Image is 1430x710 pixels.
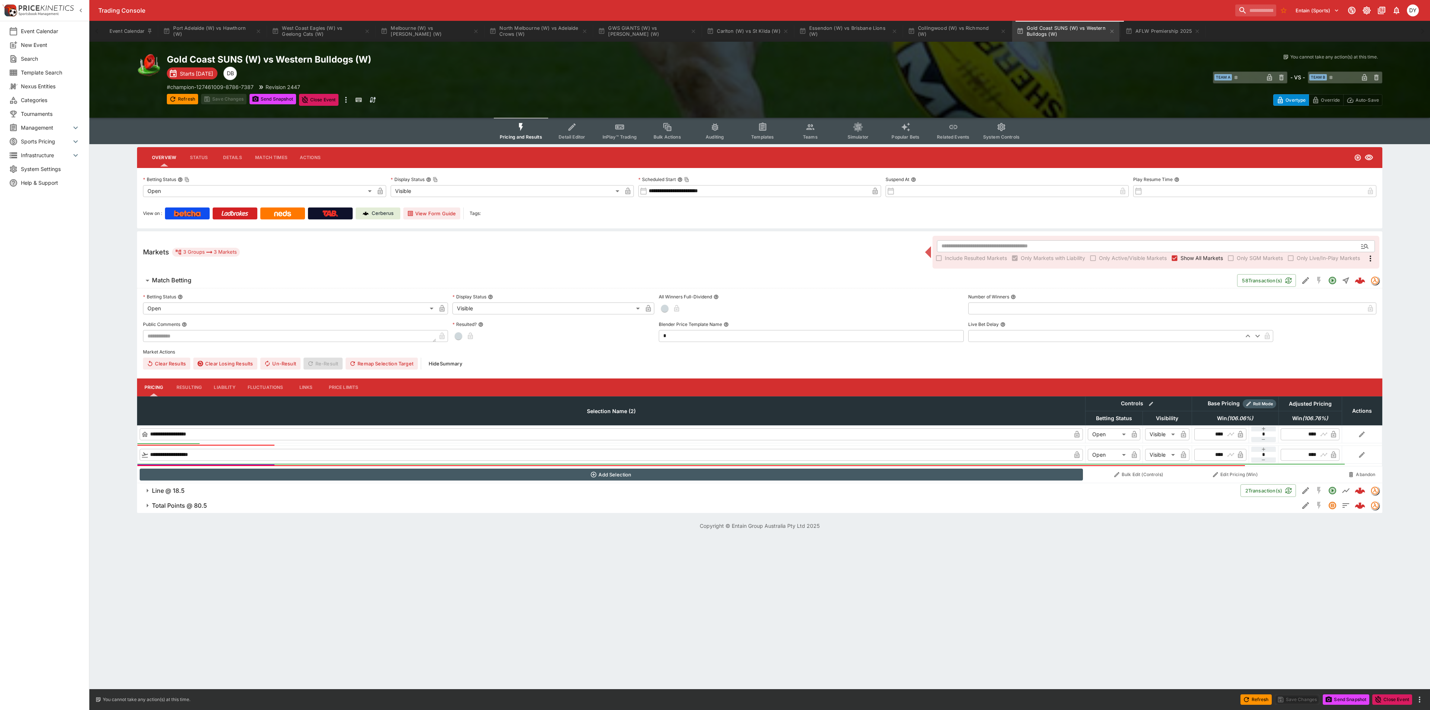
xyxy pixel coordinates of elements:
[485,21,592,42] button: North Melbourne (W) vs Adelaide Crows (W)
[1355,275,1365,286] div: 6c41452a-1a78-4d68-ab14-5dfc2433bea3
[274,210,291,216] img: Neds
[968,294,1009,300] p: Number of Winners
[21,165,80,173] span: System Settings
[1145,428,1178,440] div: Visible
[260,358,300,370] span: Un-Result
[452,321,477,327] p: Resulted?
[143,248,169,256] h5: Markets
[1286,96,1306,104] p: Overtype
[105,21,157,42] button: Event Calendar
[1321,96,1340,104] p: Override
[21,124,71,131] span: Management
[983,134,1020,140] span: System Controls
[1205,399,1243,408] div: Base Pricing
[452,302,642,314] div: Visible
[159,21,266,42] button: Port Adelaide (W) vs Hawthorn (W)
[167,54,775,65] h2: Copy To Clipboard
[559,134,585,140] span: Detail Editor
[1328,276,1337,285] svg: Open
[137,483,1240,498] button: Line @ 18.5
[322,210,338,216] img: TabNZ
[1323,694,1369,705] button: Send Snapshot
[1214,74,1232,80] span: Team A
[167,94,198,104] button: Refresh
[1339,274,1353,287] button: Straight
[356,207,400,219] a: Cerberus
[1209,414,1261,423] span: Win(106.06%)
[1088,414,1140,423] span: Betting Status
[1299,499,1312,512] button: Edit Detail
[21,69,80,76] span: Template Search
[1237,274,1296,287] button: 58Transaction(s)
[1328,501,1337,510] svg: Suspended
[21,137,71,145] span: Sports Pricing
[21,82,80,90] span: Nexus Entities
[795,21,902,42] button: Essendon (W) vs Brisbane Lions (W)
[137,378,171,396] button: Pricing
[1240,484,1296,497] button: 2Transaction(s)
[21,41,80,49] span: New Event
[143,346,1376,358] label: Market Actions
[137,498,1299,513] button: Total Points @ 80.5
[702,21,793,42] button: Carlton (W) vs St Kilda (W)
[391,185,622,197] div: Visible
[1342,396,1382,425] th: Actions
[1355,500,1365,511] div: c12d37d1-40e0-4126-be7d-b48c93fae6ef
[426,177,431,182] button: Display StatusCopy To Clipboard
[208,378,241,396] button: Liability
[180,70,213,77] p: Starts [DATE]
[1312,484,1326,497] button: SGM Disabled
[1356,96,1379,104] p: Auto-Save
[1358,240,1372,253] button: Open
[1370,486,1379,495] div: tradingmodel
[1312,274,1326,287] button: SGM Disabled
[403,207,460,219] button: View Form Guide
[1237,254,1283,262] span: Only SGM Markets
[152,502,207,510] h6: Total Points @ 80.5
[911,177,916,182] button: Suspend At
[1339,484,1353,497] button: Line
[184,177,190,182] button: Copy To Clipboard
[174,210,201,216] img: Betcha
[494,118,1026,144] div: Event type filters
[21,110,80,118] span: Tournaments
[892,134,919,140] span: Popular Bets
[1364,153,1373,162] svg: Visible
[1353,273,1367,288] a: 6c41452a-1a78-4d68-ab14-5dfc2433bea3
[143,321,180,327] p: Public Comments
[1085,396,1192,411] th: Controls
[1146,399,1156,409] button: Bulk edit
[178,177,183,182] button: Betting StatusCopy To Clipboard
[1343,94,1382,106] button: Auto-Save
[242,378,289,396] button: Fluctuations
[1405,2,1421,19] button: dylan.brown
[803,134,818,140] span: Teams
[1273,94,1382,106] div: Start From
[341,94,350,106] button: more
[143,207,162,219] label: View on :
[1174,177,1179,182] button: Play Resume Time
[175,248,237,257] div: 3 Groups 3 Markets
[182,149,216,167] button: Status
[1250,401,1276,407] span: Roll Mode
[1290,54,1378,60] p: You cannot take any action(s) at this time.
[659,294,712,300] p: All Winners Full-Dividend
[1290,73,1305,81] h6: - VS -
[886,176,909,183] p: Suspend At
[1326,484,1339,497] button: Open
[1302,414,1328,423] em: ( 106.76 %)
[903,21,1011,42] button: Collingwood (W) vs Richmond (W)
[143,302,436,314] div: Open
[363,210,369,216] img: Cerberus
[1121,21,1205,42] button: AFLW Premiership 2025
[1372,694,1412,705] button: Close Event
[1021,254,1085,262] span: Only Markets with Liability
[249,149,293,167] button: Match Times
[1375,4,1388,17] button: Documentation
[1012,21,1119,42] button: Gold Coast SUNS (W) vs Western Bulldogs (W)
[659,321,722,327] p: Blender Price Template Name
[19,5,74,11] img: PriceKinetics
[848,134,868,140] span: Simulator
[1000,322,1005,327] button: Live Bet Delay
[143,294,176,300] p: Betting Status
